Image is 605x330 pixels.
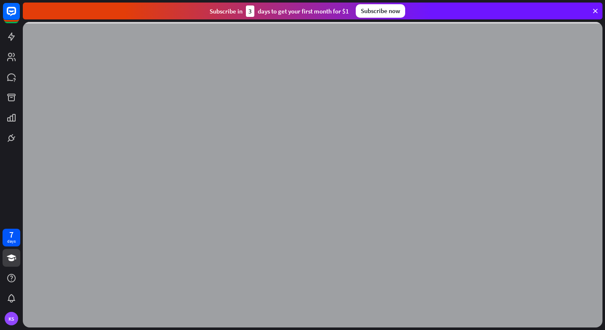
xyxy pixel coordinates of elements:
[246,5,254,17] div: 3
[210,5,349,17] div: Subscribe in days to get your first month for $1
[9,231,14,238] div: 7
[7,238,16,244] div: days
[5,312,18,325] div: KS
[356,4,405,18] div: Subscribe now
[3,229,20,246] a: 7 days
